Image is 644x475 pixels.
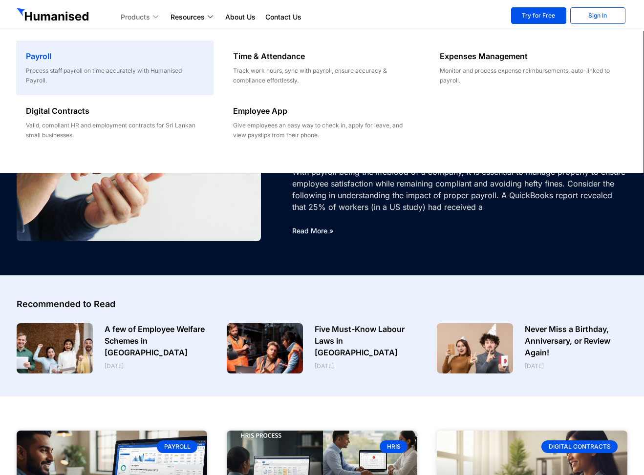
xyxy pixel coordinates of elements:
h6: Time & Attendance [233,50,410,62]
a: Resources [166,11,220,23]
h6: Digital Contracts [26,105,203,117]
a: Never Miss a Birthday, Anniversary, or Review Again! [525,324,610,357]
a: Read More » [105,372,146,380]
img: Employee Welfare Schemes in Sri Lanka [4,323,106,374]
img: employees' birthday celebration [424,323,526,374]
div: With payroll being the lifeblood of a company, it is essential to manage properly to ensure emplo... [292,166,627,213]
div: Track work hours, sync with payroll, ensure accuracy & compliance effortlessly. [233,66,410,85]
a: A few of Employee Welfare Schemes in [GEOGRAPHIC_DATA] [105,324,205,357]
img: GetHumanised Logo [17,8,91,23]
h6: Payroll [26,50,203,62]
a: Sign In [570,7,625,24]
a: Read More » [292,227,334,235]
span: [DATE] [315,362,334,370]
h6: Expenses Management [440,50,617,62]
h6: Employee App [233,105,410,117]
div: HRIS [380,440,408,453]
a: Contact Us [260,11,306,23]
a: Read More » [525,372,566,380]
div: Valid, compliant HR and employment contracts for Sri Lankan small businesses. [26,121,203,140]
div: Process staff payroll on time accurately with Humanised Payroll. [26,66,203,85]
p: Give employees an easy way to check in, apply for leave, and view payslips from their phone. [233,121,410,140]
a: Five Must-Know Labour Laws in [GEOGRAPHIC_DATA] [315,324,405,357]
img: labour laws in Sri Lanka [214,323,316,374]
span: [DATE] [105,362,124,370]
a: Try for Free [511,7,566,24]
div: Monitor and process expense reimbursements, auto-linked to payroll. [440,66,617,85]
div: Digital Contracts [541,440,618,453]
a: Read More » [315,372,356,380]
a: Products [116,11,166,23]
a: employees' birthday celebration [437,323,513,382]
a: About Us [220,11,260,23]
a: Employee Welfare Schemes in Sri Lanka [17,323,93,382]
span: [DATE] [525,362,544,370]
h4: Recommended to Read [17,300,627,309]
div: Payroll [157,440,197,453]
a: labour laws in Sri Lanka [227,323,303,382]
